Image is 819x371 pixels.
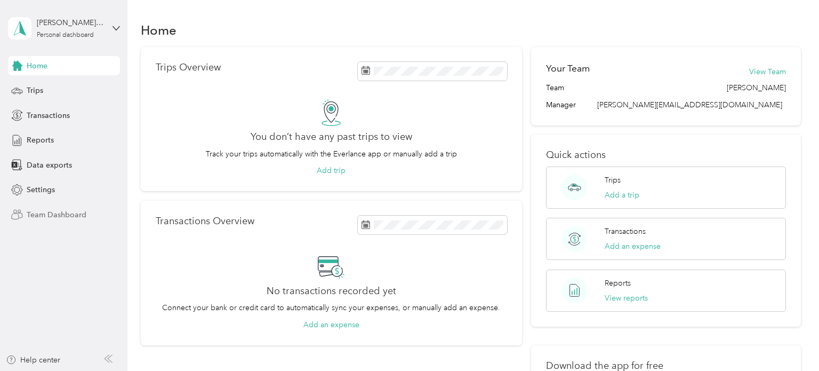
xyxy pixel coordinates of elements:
h2: You don’t have any past trips to view [251,131,412,143]
span: Manager [546,99,576,110]
span: Home [27,60,47,72]
span: Data exports [27,160,72,171]
p: Trips [605,175,621,186]
button: Add an expense [303,319,359,330]
button: View reports [605,293,648,304]
span: [PERSON_NAME][EMAIL_ADDRESS][DOMAIN_NAME] [597,100,782,109]
iframe: Everlance-gr Chat Button Frame [759,311,819,371]
div: [PERSON_NAME][EMAIL_ADDRESS][DOMAIN_NAME] [37,17,103,28]
h1: Home [141,25,176,36]
span: Transactions [27,110,70,121]
button: Help center [6,354,60,366]
p: Transactions [605,226,646,237]
p: Quick actions [546,149,785,161]
span: Trips [27,85,43,96]
button: Add a trip [605,190,639,201]
button: Add trip [317,165,346,176]
p: Transactions Overview [156,216,254,227]
h2: No transactions recorded yet [267,286,396,297]
p: Track your trips automatically with the Everlance app or manually add a trip [206,148,457,160]
h2: Your Team [546,62,590,75]
p: Trips Overview [156,62,221,73]
p: Connect your bank or credit card to automatically sync your expenses, or manually add an expense. [162,302,500,313]
span: [PERSON_NAME] [727,82,786,93]
div: Personal dashboard [37,32,94,38]
span: Team [546,82,564,93]
span: Reports [27,135,54,146]
button: Add an expense [605,241,661,252]
p: Reports [605,278,631,289]
span: Settings [27,184,55,195]
span: Team Dashboard [27,209,86,220]
button: View Team [749,66,786,77]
